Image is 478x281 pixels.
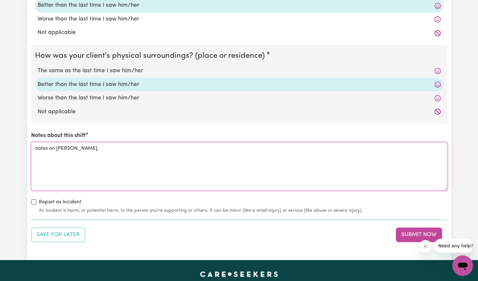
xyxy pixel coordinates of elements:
iframe: Close message [419,240,432,253]
label: Worse than the last time I saw him/her [38,94,441,102]
span: Need any help? [4,4,39,10]
button: Save your job report [31,227,85,242]
label: Notes about this shift [31,131,86,140]
a: Careseekers home page [200,271,278,277]
legend: How was your client's physical surroundings? (place or residence) [35,50,267,61]
label: Better than the last time I saw him/her [38,1,441,10]
iframe: Button to launch messaging window [452,255,473,276]
label: The same as the last time I saw him/her [38,66,441,75]
label: Not applicable [38,107,441,116]
label: Better than the last time I saw him/her [38,80,441,89]
label: Report as Incident [39,198,81,206]
label: Not applicable [38,29,441,37]
textarea: notes on [PERSON_NAME]. [31,142,447,190]
small: An incident is harm, or potential harm, to the person you're supporting or others. It can be mino... [39,207,447,214]
button: Submit your job report [396,227,442,242]
label: Worse than the last time I saw him/her [38,15,441,23]
iframe: Message from company [434,239,473,253]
